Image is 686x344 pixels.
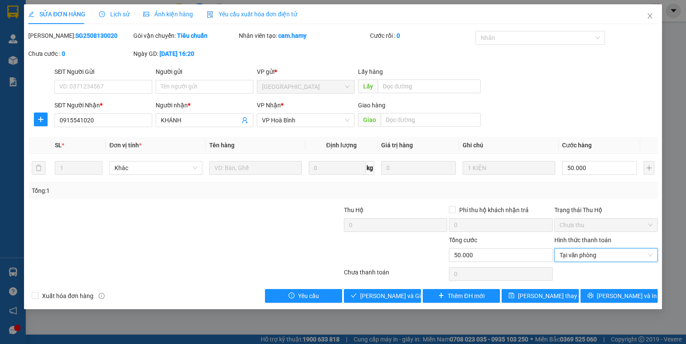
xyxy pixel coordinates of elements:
span: save [508,292,514,299]
span: Ảnh kiện hàng [143,11,193,18]
span: info-circle [99,293,105,299]
span: SL [55,142,62,149]
button: plus [34,113,48,126]
div: SĐT Người Nhận [54,100,152,110]
span: edit [28,11,34,17]
span: [PERSON_NAME] và Giao hàng [360,291,442,301]
button: check[PERSON_NAME] và Giao hàng [344,289,421,303]
div: Người gửi [156,67,253,76]
div: Gói vận chuyển: [133,31,237,40]
button: plus [644,161,654,175]
input: Dọc đường [381,113,481,127]
span: plus [34,116,47,123]
span: VP Hoà Bình [262,114,349,127]
b: 0 [62,50,65,57]
button: save[PERSON_NAME] thay đổi [502,289,579,303]
img: icon [207,11,214,18]
span: Thêm ĐH mới [448,291,484,301]
span: Xuất hóa đơn hàng [39,291,97,301]
span: Khác [114,161,197,174]
b: SG2508130020 [75,32,117,39]
div: SĐT Người Gửi [54,67,152,76]
b: Tiêu chuẩn [177,32,208,39]
b: 0 [397,32,400,39]
div: VP gửi [257,67,355,76]
div: Cước rồi : [370,31,473,40]
label: Hình thức thanh toán [554,237,611,244]
input: Ghi Chú [463,161,555,175]
div: Nhân viên tạo: [239,31,369,40]
button: printer[PERSON_NAME] và In [581,289,658,303]
span: Lịch sử [99,11,129,18]
input: 0 [381,161,456,175]
span: Chưa thu [560,219,653,231]
button: delete [32,161,45,175]
div: Chưa cước : [28,49,132,58]
span: Tại văn phòng [560,249,653,262]
span: close [647,12,653,19]
span: clock-circle [99,11,105,17]
span: printer [587,292,593,299]
span: Thu Hộ [344,207,364,213]
span: VP Nhận [257,102,281,109]
span: Đơn vị tính [109,142,141,149]
span: Cước hàng [562,142,592,149]
div: Trạng thái Thu Hộ [554,205,658,215]
span: [PERSON_NAME] thay đổi [518,291,587,301]
span: Định lượng [326,142,357,149]
span: kg [366,161,374,175]
span: Lấy hàng [358,68,383,75]
div: Ngày GD: [133,49,237,58]
b: [DATE] 16:20 [159,50,194,57]
button: plusThêm ĐH mới [423,289,500,303]
span: Yêu cầu [298,291,319,301]
span: Giao hàng [358,102,385,109]
div: Chưa thanh toán [343,268,448,283]
input: VD: Bàn, Ghế [209,161,302,175]
span: Giao [358,113,381,127]
span: exclamation-circle [289,292,295,299]
div: [PERSON_NAME]: [28,31,132,40]
span: Giá trị hàng [381,142,413,149]
th: Ghi chú [459,137,559,154]
b: cam.hamy [278,32,307,39]
div: Tổng: 1 [32,186,265,195]
span: Phí thu hộ khách nhận trả [456,205,532,215]
span: Tên hàng [209,142,235,149]
span: user-add [241,117,248,124]
span: picture [143,11,149,17]
div: Người nhận [156,100,253,110]
span: Yêu cầu xuất hóa đơn điện tử [207,11,297,18]
button: exclamation-circleYêu cầu [265,289,342,303]
span: Sài Gòn [262,80,349,93]
input: Dọc đường [378,79,481,93]
span: Lấy [358,79,378,93]
span: Tổng cước [449,237,477,244]
span: plus [438,292,444,299]
button: Close [638,4,662,28]
span: check [351,292,357,299]
span: SỬA ĐƠN HÀNG [28,11,85,18]
span: [PERSON_NAME] và In [597,291,657,301]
